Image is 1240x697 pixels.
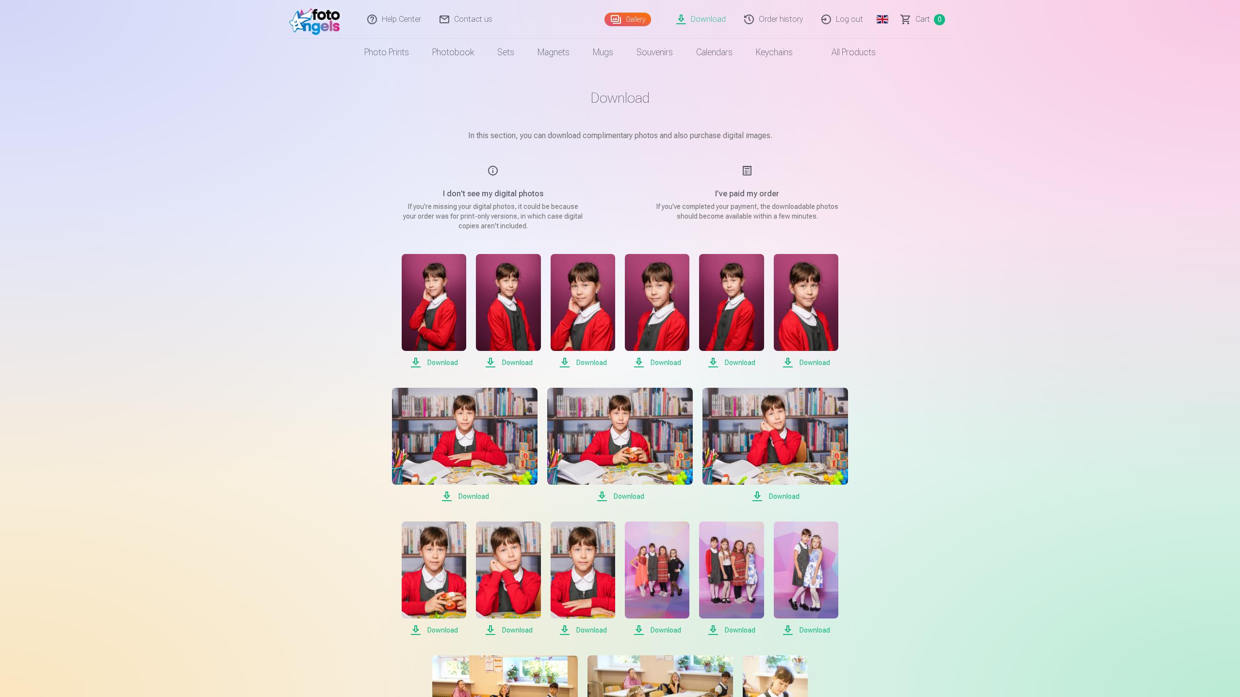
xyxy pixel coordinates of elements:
[655,188,839,200] h5: I’ve paid my order
[699,254,764,368] a: Download
[685,39,744,66] a: Calendars
[934,14,945,25] span: 0
[421,39,486,66] a: Photobook
[392,491,538,502] span: Download
[402,522,466,636] a: Download
[699,357,764,368] span: Download
[476,522,540,636] a: Download
[604,13,651,26] a: Gallery
[625,357,689,368] span: Download
[774,357,838,368] span: Download
[804,39,887,66] a: All products
[625,39,685,66] a: Souvenirs
[547,388,693,502] a: Download
[774,254,838,368] a: Download
[353,39,421,66] a: Photo prints
[377,130,863,142] p: In this section, you can download complimentary photos and also purchase digital images.
[551,254,615,368] a: Download
[476,254,540,368] a: Download
[402,624,466,636] span: Download
[377,89,863,107] h1: Download
[625,624,689,636] span: Download
[401,188,585,200] h5: I don't see my digital photos
[526,39,581,66] a: Magnets
[476,624,540,636] span: Download
[551,522,615,636] a: Download
[486,39,526,66] a: Sets
[774,522,838,636] a: Download
[699,522,764,636] a: Download
[289,4,345,35] img: /fa1
[402,254,466,368] a: Download
[655,202,839,221] p: If you've completed your payment, the downloadable photos should become available within a few mi...
[581,39,625,66] a: Mugs
[744,39,804,66] a: Keychains
[547,491,693,502] span: Download
[774,624,838,636] span: Download
[625,522,689,636] a: Download
[476,357,540,368] span: Download
[702,388,848,502] a: Download
[702,491,848,502] span: Download
[915,14,930,25] span: Сart
[392,388,538,502] a: Download
[625,254,689,368] a: Download
[551,357,615,368] span: Download
[401,202,585,231] p: If you're missing your digital photos, it could be because your order was for print-only versions...
[402,357,466,368] span: Download
[699,624,764,636] span: Download
[551,624,615,636] span: Download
